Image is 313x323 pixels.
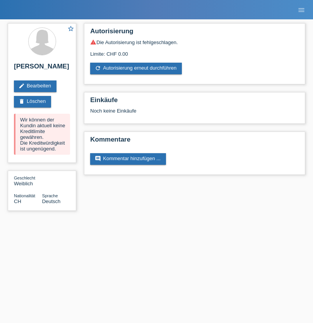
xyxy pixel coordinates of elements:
div: Weiblich [14,175,42,186]
a: editBearbeiten [14,80,56,92]
span: Sprache [42,193,58,198]
span: Nationalität [14,193,35,198]
h2: [PERSON_NAME] [14,63,70,74]
h2: Autorisierung [90,27,299,39]
h2: Kommentare [90,136,299,147]
span: Geschlecht [14,176,35,180]
div: Wir können der Kundin aktuell keine Kreditlimite gewähren. Die Kreditwürdigkeit ist ungenügend. [14,114,70,155]
i: comment [95,156,101,162]
div: Limite: CHF 0.00 [90,45,299,57]
a: menu [294,7,309,12]
span: Deutsch [42,198,61,204]
a: deleteLöschen [14,96,51,108]
i: delete [19,98,25,104]
div: Noch keine Einkäufe [90,108,299,120]
i: star_border [67,25,74,32]
h2: Einkäufe [90,96,299,108]
a: commentKommentar hinzufügen ... [90,153,166,165]
div: Die Autorisierung ist fehlgeschlagen. [90,39,299,45]
a: refreshAutorisierung erneut durchführen [90,63,182,74]
i: menu [298,6,305,14]
i: warning [90,39,96,45]
i: refresh [95,65,101,71]
span: Schweiz [14,198,21,204]
i: edit [19,83,25,89]
a: star_border [67,25,74,33]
